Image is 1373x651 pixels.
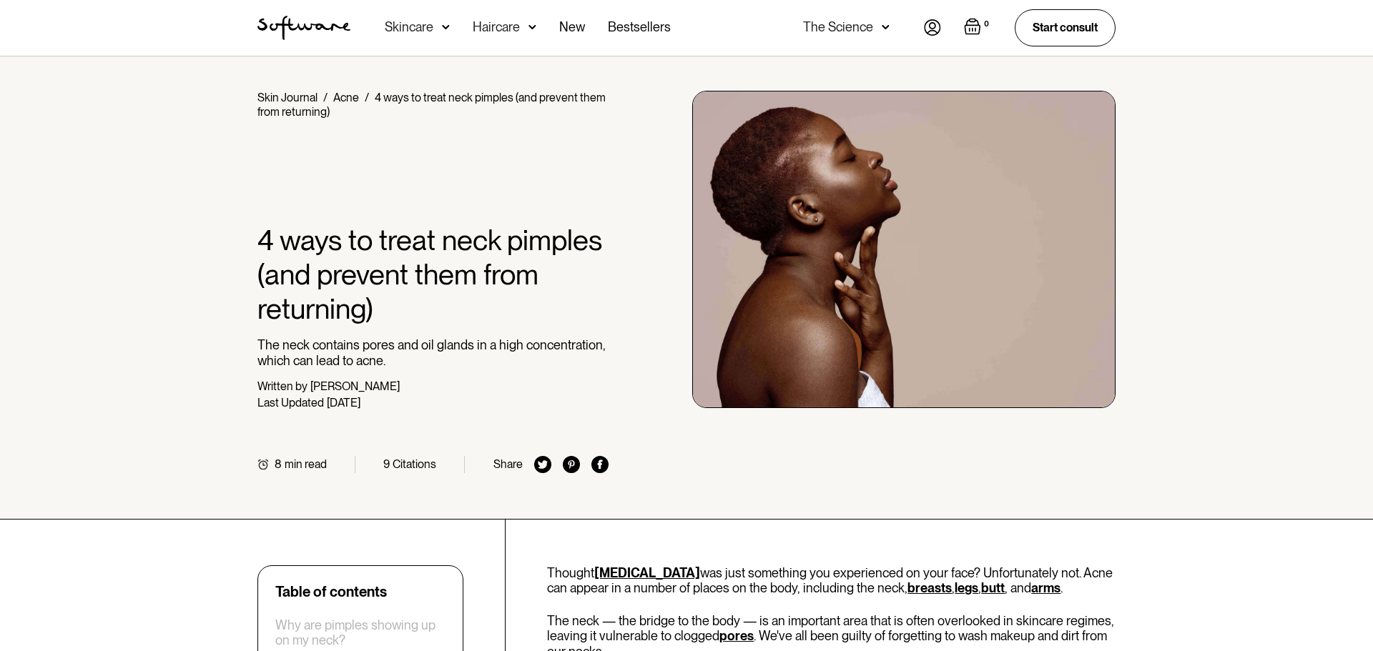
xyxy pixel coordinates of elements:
[591,456,609,473] img: facebook icon
[981,18,992,31] div: 0
[383,457,390,471] div: 9
[719,628,754,643] a: pores
[1015,9,1116,46] a: Start consult
[257,91,318,104] a: Skin Journal
[955,580,978,595] a: legs
[981,580,1005,595] a: butt
[1031,580,1060,595] a: arms
[594,565,700,580] a: [MEDICAL_DATA]
[964,18,992,38] a: Open empty cart
[493,457,523,471] div: Share
[275,583,387,600] div: Table of contents
[275,457,282,471] div: 8
[442,20,450,34] img: arrow down
[473,20,520,34] div: Haircare
[323,91,328,104] div: /
[882,20,890,34] img: arrow down
[257,91,606,119] div: 4 ways to treat neck pimples (and prevent them from returning)
[547,565,1116,596] p: Thought was just something you experienced on your face? Unfortunately not. Acne can appear in a ...
[907,580,952,595] a: breasts
[257,337,609,368] p: The neck contains pores and oil glands in a high concentration, which can lead to acne.
[285,457,327,471] div: min read
[257,16,350,40] a: home
[393,457,436,471] div: Citations
[563,456,580,473] img: pinterest icon
[257,16,350,40] img: Software Logo
[365,91,369,104] div: /
[528,20,536,34] img: arrow down
[257,396,324,409] div: Last Updated
[333,91,359,104] a: Acne
[257,379,307,393] div: Written by
[275,617,446,648] a: Why are pimples showing up on my neck?
[327,396,360,409] div: [DATE]
[257,223,609,326] h1: 4 ways to treat neck pimples (and prevent them from returning)
[310,379,400,393] div: [PERSON_NAME]
[385,20,433,34] div: Skincare
[534,456,551,473] img: twitter icon
[803,20,873,34] div: The Science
